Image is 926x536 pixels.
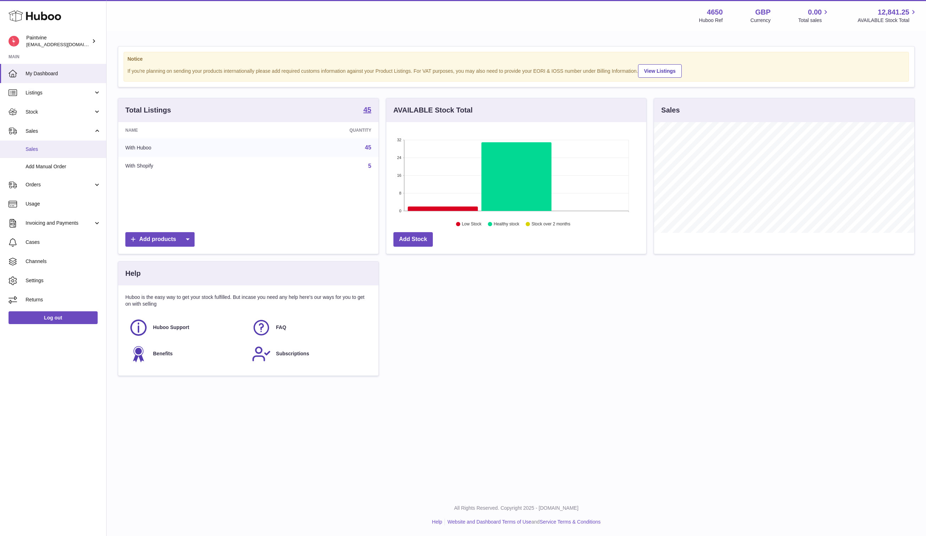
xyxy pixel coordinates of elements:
[399,191,401,195] text: 8
[153,350,173,357] span: Benefits
[755,7,770,17] strong: GBP
[276,350,309,357] span: Subscriptions
[707,7,723,17] strong: 4650
[808,7,822,17] span: 0.00
[445,519,600,525] li: and
[798,17,830,24] span: Total sales
[129,344,245,363] a: Benefits
[252,344,367,363] a: Subscriptions
[118,138,258,157] td: With Huboo
[118,122,258,138] th: Name
[751,17,771,24] div: Currency
[857,17,917,24] span: AVAILABLE Stock Total
[365,144,371,151] a: 45
[127,63,905,78] div: If you're planning on sending your products internationally please add required customs informati...
[26,201,101,207] span: Usage
[432,519,442,525] a: Help
[26,296,101,303] span: Returns
[125,269,141,278] h3: Help
[26,109,93,115] span: Stock
[26,128,93,135] span: Sales
[129,318,245,337] a: Huboo Support
[447,519,531,525] a: Website and Dashboard Terms of Use
[798,7,830,24] a: 0.00 Total sales
[368,163,371,169] a: 5
[462,222,482,227] text: Low Stock
[661,105,680,115] h3: Sales
[699,17,723,24] div: Huboo Ref
[276,324,286,331] span: FAQ
[125,294,371,307] p: Huboo is the easy way to get your stock fulfilled. But incase you need any help here's our ways f...
[26,89,93,96] span: Listings
[26,277,101,284] span: Settings
[397,173,401,177] text: 16
[26,42,104,47] span: [EMAIL_ADDRESS][DOMAIN_NAME]
[26,258,101,265] span: Channels
[540,519,601,525] a: Service Terms & Conditions
[857,7,917,24] a: 12,841.25 AVAILABLE Stock Total
[127,56,905,62] strong: Notice
[638,64,682,78] a: View Listings
[118,157,258,175] td: With Shopify
[878,7,909,17] span: 12,841.25
[494,222,519,227] text: Healthy stock
[252,318,367,337] a: FAQ
[363,106,371,115] a: 45
[112,505,920,512] p: All Rights Reserved. Copyright 2025 - [DOMAIN_NAME]
[26,163,101,170] span: Add Manual Order
[397,155,401,160] text: 24
[9,36,19,47] img: euan@paintvine.co.uk
[26,34,90,48] div: Paintvine
[26,220,93,226] span: Invoicing and Payments
[125,105,171,115] h3: Total Listings
[26,146,101,153] span: Sales
[26,181,93,188] span: Orders
[363,106,371,113] strong: 45
[26,70,101,77] span: My Dashboard
[258,122,378,138] th: Quantity
[399,209,401,213] text: 0
[26,239,101,246] span: Cases
[393,105,473,115] h3: AVAILABLE Stock Total
[125,232,195,247] a: Add products
[153,324,189,331] span: Huboo Support
[397,138,401,142] text: 32
[9,311,98,324] a: Log out
[532,222,570,227] text: Stock over 2 months
[393,232,433,247] a: Add Stock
